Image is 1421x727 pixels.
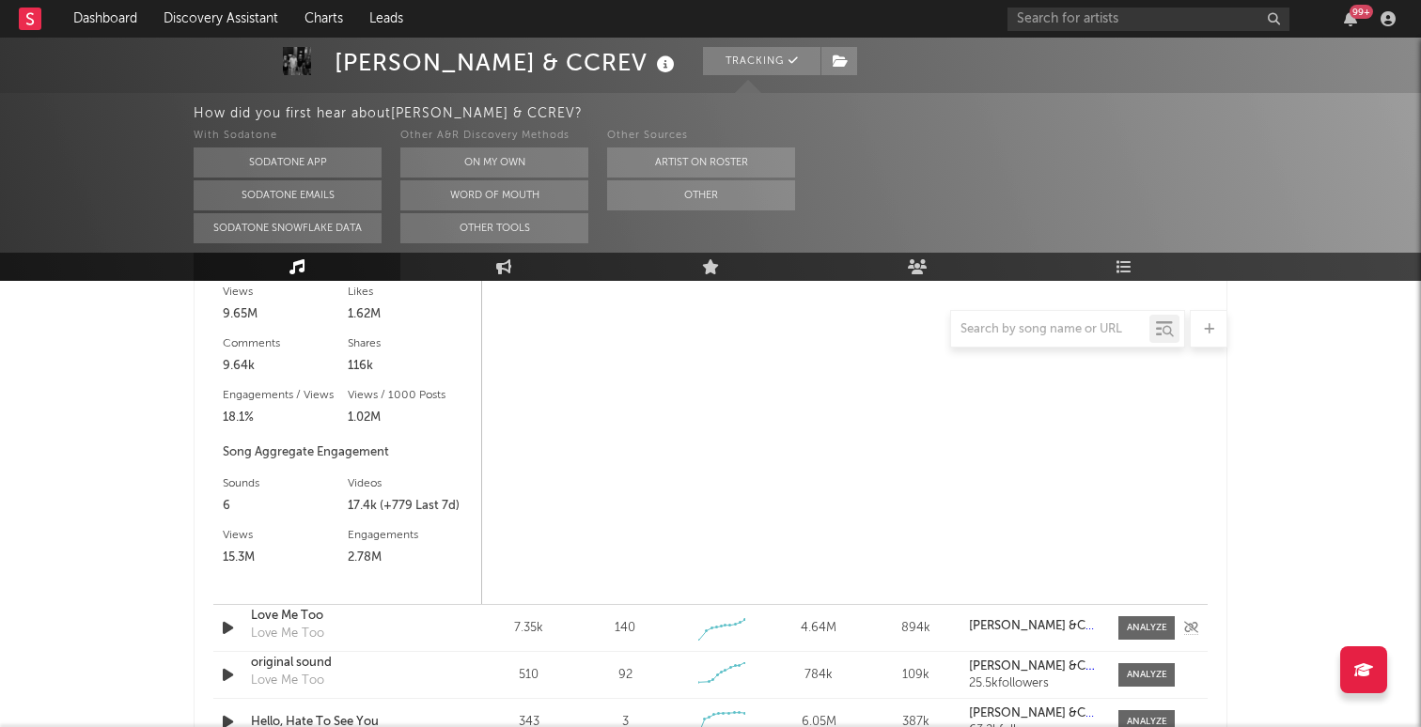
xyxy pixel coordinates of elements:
[194,213,382,243] button: Sodatone Snowflake Data
[348,384,473,407] div: Views / 1000 Posts
[775,666,863,685] div: 784k
[348,303,473,326] div: 1.62M
[969,707,1116,719] strong: [PERSON_NAME] &CCREV
[223,303,348,326] div: 9.65M
[400,180,588,210] button: Word Of Mouth
[251,607,447,626] a: Love Me Too
[348,524,473,547] div: Engagements
[251,654,447,673] a: original sound
[400,213,588,243] button: Other Tools
[969,620,1100,633] a: [PERSON_NAME] &CCREV
[223,547,348,569] div: 15.3M
[775,619,863,638] div: 4.64M
[969,677,1100,690] div: 25.5k followers
[485,619,572,638] div: 7.35k
[969,620,1116,632] strong: [PERSON_NAME] &CCREV
[348,547,473,569] div: 2.78M
[607,147,795,178] button: Artist on Roster
[400,125,588,147] div: Other A&R Discovery Methods
[872,619,960,638] div: 894k
[223,472,348,495] div: Sounds
[615,619,635,638] div: 140
[951,322,1149,337] input: Search by song name or URL
[1344,11,1357,26] button: 99+
[223,495,348,518] div: 6
[607,180,795,210] button: Other
[223,524,348,547] div: Views
[348,472,473,495] div: Videos
[969,660,1100,673] a: [PERSON_NAME] &CCREV
[335,47,679,78] div: [PERSON_NAME] & CCREV
[223,355,348,378] div: 9.64k
[1007,8,1289,31] input: Search for artists
[251,625,324,643] div: Love Me Too
[194,125,382,147] div: With Sodatone
[251,672,324,690] div: Love Me Too
[1350,5,1373,19] div: 99 +
[223,281,348,303] div: Views
[969,660,1116,673] strong: [PERSON_NAME] &CCREV
[872,666,960,685] div: 109k
[194,180,382,210] button: Sodatone Emails
[703,47,820,75] button: Tracking
[348,407,473,429] div: 1.02M
[194,147,382,178] button: Sodatone App
[607,125,795,147] div: Other Sources
[348,355,473,378] div: 116k
[348,495,473,518] div: 17.4k (+779 Last 7d)
[194,102,1421,125] div: How did you first hear about [PERSON_NAME] & CCREV ?
[618,666,632,685] div: 92
[348,281,473,303] div: Likes
[969,707,1100,720] a: [PERSON_NAME] &CCREV
[485,666,572,685] div: 510
[223,407,348,429] div: 18.1%
[223,441,472,464] div: Song Aggregate Engagement
[400,147,588,178] button: On My Own
[223,384,348,407] div: Engagements / Views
